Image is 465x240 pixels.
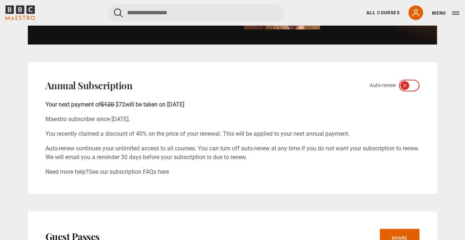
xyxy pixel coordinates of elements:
[45,130,420,138] p: You recently claimed a discount of 40% on the price of your renewal. This will be applied to your...
[45,168,420,176] p: Need more help?
[45,80,133,91] h2: Annual Subscription
[432,10,460,17] button: Toggle navigation
[45,115,420,124] p: Maestro subscriber since [DATE].
[45,101,184,108] b: Your next payment of will be taken on [DATE]
[114,8,123,18] button: Submit the search query
[101,101,114,108] span: $120
[89,168,169,175] a: See our subscription FAQs here
[366,10,400,16] a: All Courses
[45,144,420,162] p: Auto-renew continues your unlimited access to all courses. You can turn off auto-renew at any tim...
[108,4,284,22] input: Search
[370,82,396,89] span: Auto-renew
[5,5,35,20] svg: BBC Maestro
[115,101,125,108] span: $72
